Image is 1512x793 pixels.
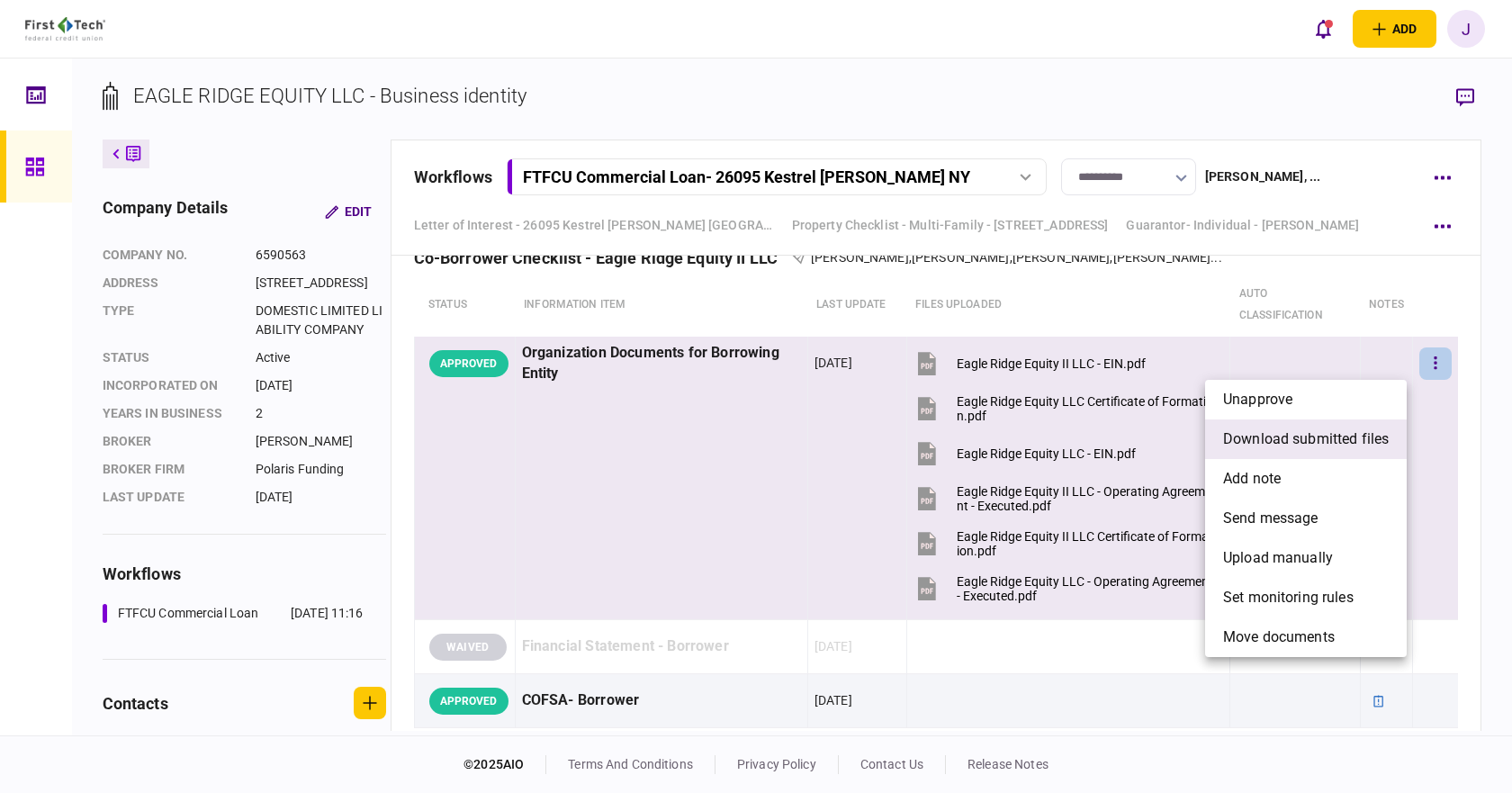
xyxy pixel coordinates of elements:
[1223,508,1318,529] span: send message
[1223,587,1354,608] span: set monitoring rules
[1223,428,1389,450] span: download submitted files
[1223,389,1292,410] span: unapprove
[1223,547,1333,569] span: upload manually
[1223,626,1335,648] span: Move documents
[1223,468,1281,490] span: add note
